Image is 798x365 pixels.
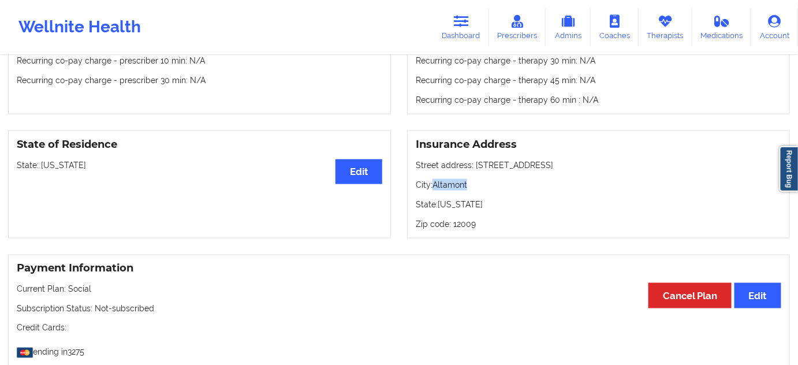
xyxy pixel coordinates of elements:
[639,8,692,46] a: Therapists
[734,283,781,308] button: Edit
[489,8,546,46] a: Prescribers
[17,75,382,86] p: Recurring co-pay charge - prescriber 30 min : N/A
[17,159,382,171] p: State: [US_STATE]
[416,199,781,210] p: State: [US_STATE]
[648,283,732,308] button: Cancel Plan
[17,322,781,334] p: Credit Cards:
[17,283,781,295] p: Current Plan: Social
[17,55,382,66] p: Recurring co-pay charge - prescriber 10 min : N/A
[434,8,489,46] a: Dashboard
[591,8,639,46] a: Coaches
[17,303,781,314] p: Subscription Status: Not-subscribed
[335,159,382,184] button: Edit
[17,262,781,275] h3: Payment Information
[416,94,781,106] p: Recurring co-pay charge - therapy 60 min : N/A
[416,55,781,66] p: Recurring co-pay charge - therapy 30 min : N/A
[416,159,781,171] p: Street address: [STREET_ADDRESS]
[780,146,798,192] a: Report Bug
[751,8,798,46] a: Account
[17,342,781,358] p: ending in 3275
[17,138,382,151] h3: State of Residence
[692,8,752,46] a: Medications
[546,8,591,46] a: Admins
[416,218,781,230] p: Zip code: 12009
[416,75,781,86] p: Recurring co-pay charge - therapy 45 min : N/A
[416,179,781,191] p: City: Altamont
[416,138,781,151] h3: Insurance Address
